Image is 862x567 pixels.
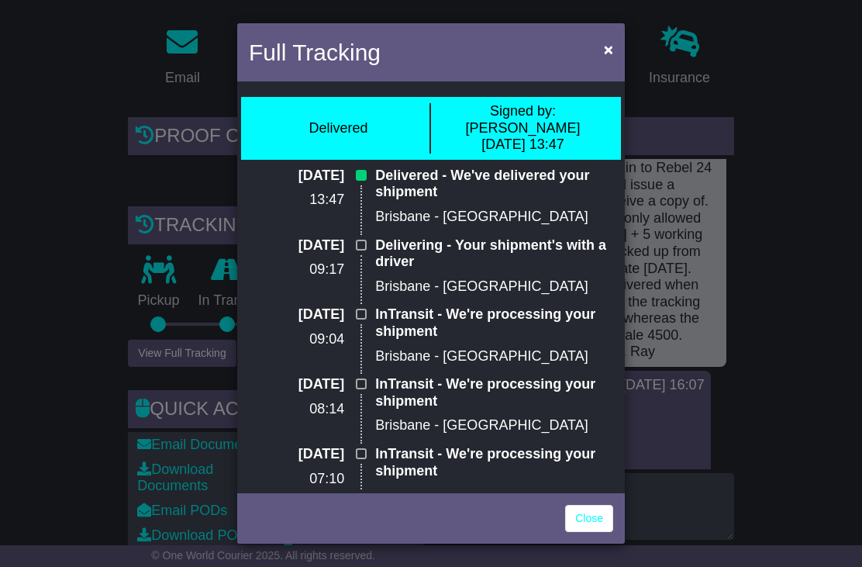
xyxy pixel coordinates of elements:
[249,192,344,209] p: 13:47
[375,237,613,271] p: Delivering - Your shipment's with a driver
[249,401,344,418] p: 08:14
[249,35,381,70] h4: Full Tracking
[249,306,344,323] p: [DATE]
[375,348,613,365] p: Brisbane - [GEOGRAPHIC_DATA]
[249,446,344,463] p: [DATE]
[596,33,621,65] button: Close
[375,446,613,479] p: InTransit - We're processing your shipment
[565,505,613,532] a: Close
[375,306,613,340] p: InTransit - We're processing your shipment
[249,376,344,393] p: [DATE]
[249,237,344,254] p: [DATE]
[439,103,607,154] div: [PERSON_NAME] [DATE] 13:47
[375,487,613,504] p: Brisbane - [GEOGRAPHIC_DATA]
[375,278,613,296] p: Brisbane - [GEOGRAPHIC_DATA]
[490,103,556,119] span: Signed by:
[309,120,367,137] div: Delivered
[249,331,344,348] p: 09:04
[604,40,613,58] span: ×
[375,376,613,410] p: InTransit - We're processing your shipment
[249,261,344,278] p: 09:17
[375,209,613,226] p: Brisbane - [GEOGRAPHIC_DATA]
[249,471,344,488] p: 07:10
[375,417,613,434] p: Brisbane - [GEOGRAPHIC_DATA]
[375,168,613,201] p: Delivered - We've delivered your shipment
[249,168,344,185] p: [DATE]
